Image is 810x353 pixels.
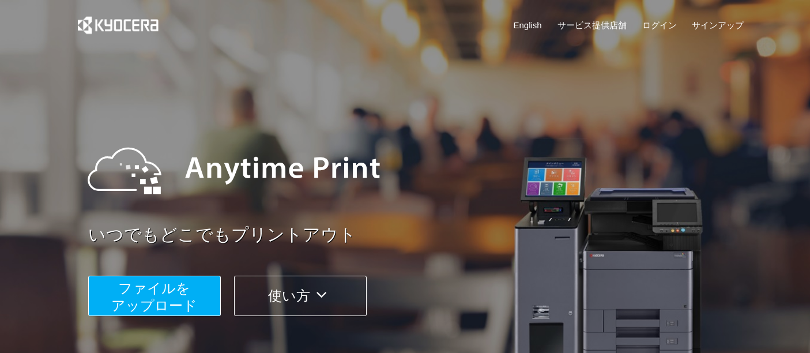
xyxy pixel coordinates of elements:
[642,19,677,31] a: ログイン
[88,276,221,316] button: ファイルを​​アップロード
[692,19,744,31] a: サインアップ
[111,280,197,313] span: ファイルを ​​アップロード
[88,223,751,247] a: いつでもどこでもプリントアウト
[514,19,542,31] a: English
[557,19,627,31] a: サービス提供店舗
[234,276,367,316] button: 使い方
